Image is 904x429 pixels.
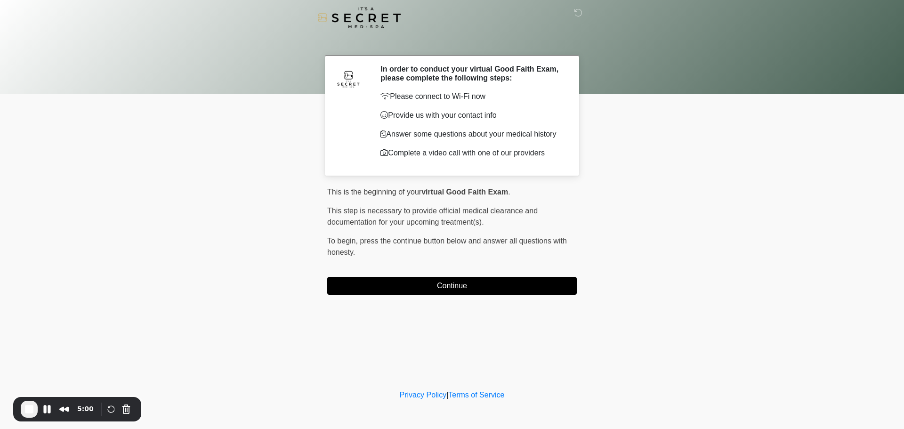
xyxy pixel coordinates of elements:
strong: virtual Good Faith Exam [421,188,508,196]
button: Continue [327,277,577,295]
a: Terms of Service [448,391,504,399]
span: press the continue button below and answer all questions with honesty. [327,237,567,256]
h2: In order to conduct your virtual Good Faith Exam, please complete the following steps: [380,65,563,82]
h1: ‎ ‎ [320,34,584,51]
span: This is the beginning of your [327,188,421,196]
img: Agent Avatar [334,65,363,93]
img: It's A Secret Med Spa Logo [318,7,401,28]
p: Answer some questions about your medical history [380,129,563,140]
p: Complete a video call with one of our providers [380,147,563,159]
a: | [446,391,448,399]
span: . [508,188,510,196]
span: To begin, [327,237,360,245]
a: Privacy Policy [400,391,447,399]
p: Please connect to Wi-Fi now [380,91,563,102]
span: This step is necessary to provide official medical clearance and documentation for your upcoming ... [327,207,538,226]
p: Provide us with your contact info [380,110,563,121]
